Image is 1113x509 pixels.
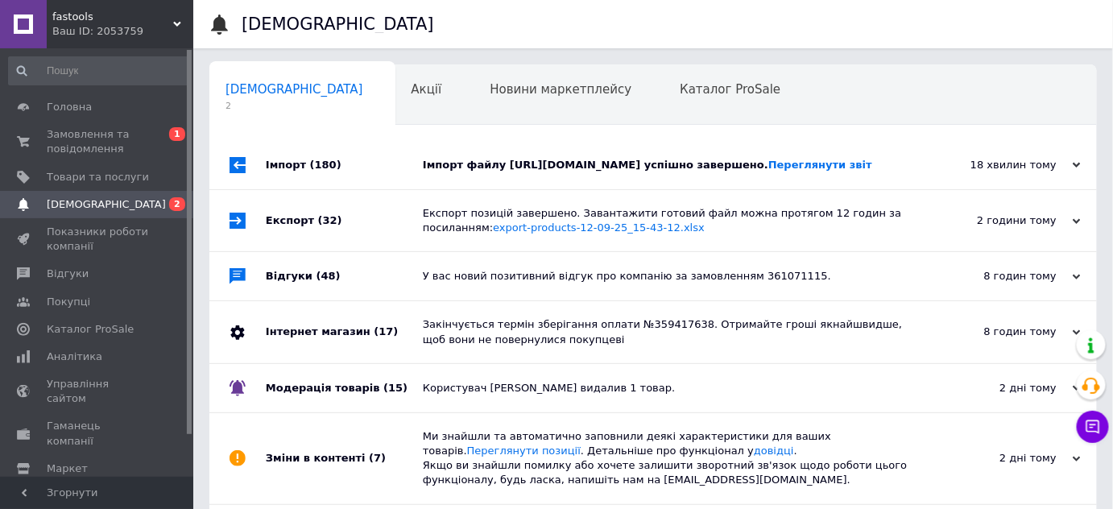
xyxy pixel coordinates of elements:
div: 8 годин тому [920,269,1081,283]
span: Аналітика [47,350,102,364]
div: 18 хвилин тому [920,158,1081,172]
span: (17) [374,325,398,337]
span: Показники роботи компанії [47,225,149,254]
span: (32) [318,214,342,226]
span: Відгуки [47,267,89,281]
div: Імпорт файлу [URL][DOMAIN_NAME] успішно завершено. [423,158,920,172]
div: Користувач [PERSON_NAME] видалив 1 товар. [423,381,920,395]
span: Гаманець компанії [47,419,149,448]
span: Каталог ProSale [47,322,134,337]
span: Маркет [47,461,88,476]
span: 1 [169,127,185,141]
div: Експорт позицій завершено. Завантажити готовий файл можна протягом 12 годин за посиланням: [423,206,920,235]
input: Пошук [8,56,190,85]
span: fastools [52,10,173,24]
span: [DEMOGRAPHIC_DATA] [225,82,363,97]
span: Новини маркетплейсу [490,82,631,97]
a: довідці [754,445,794,457]
div: Зміни в контенті [266,413,423,504]
span: (48) [317,270,341,282]
span: Головна [47,100,92,114]
div: Експорт [266,190,423,251]
div: Відгуки [266,252,423,300]
span: 2 [225,100,363,112]
a: export-products-12-09-25_15-43-12.xlsx [493,221,705,234]
div: Модерація товарів [266,364,423,412]
div: 2 години тому [920,213,1081,228]
div: Імпорт [266,141,423,189]
div: Інтернет магазин [266,301,423,362]
span: (180) [310,159,341,171]
div: У вас новий позитивний відгук про компанію за замовленням 361071115. [423,269,920,283]
div: Закінчується термін зберігання оплати №359417638. Отримайте гроші якнайшвидше, щоб вони не поверн... [423,317,920,346]
span: Покупці [47,295,90,309]
div: 2 дні тому [920,381,1081,395]
span: [DEMOGRAPHIC_DATA] [47,197,166,212]
button: Чат з покупцем [1077,411,1109,443]
span: 2 [169,197,185,211]
div: Ми знайшли та автоматично заповнили деякі характеристики для ваших товарів. . Детальніше про функ... [423,429,920,488]
span: Замовлення та повідомлення [47,127,149,156]
a: Переглянути звіт [768,159,872,171]
a: Переглянути позиції [467,445,581,457]
span: Каталог ProSale [680,82,780,97]
div: 2 дні тому [920,451,1081,466]
span: Товари та послуги [47,170,149,184]
div: Ваш ID: 2053759 [52,24,193,39]
span: Управління сайтом [47,377,149,406]
h1: [DEMOGRAPHIC_DATA] [242,14,434,34]
span: (7) [369,452,386,464]
span: (15) [383,382,408,394]
span: Акції [412,82,442,97]
div: 8 годин тому [920,325,1081,339]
